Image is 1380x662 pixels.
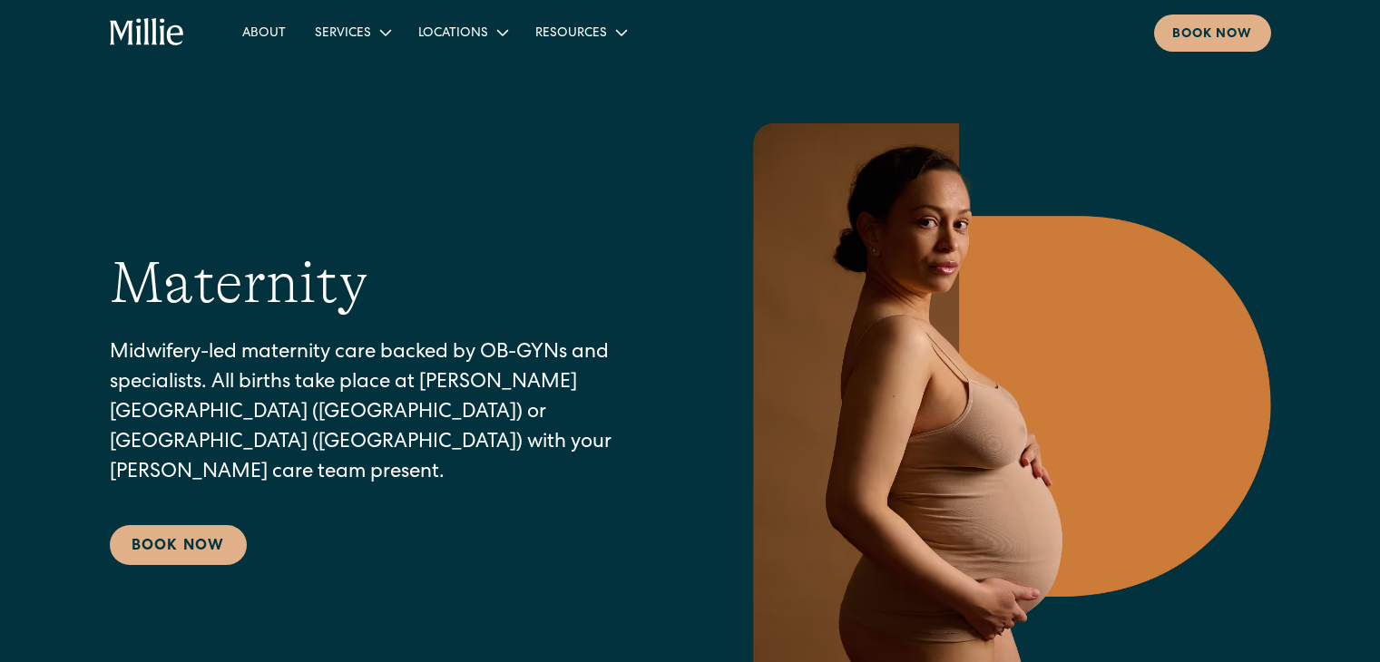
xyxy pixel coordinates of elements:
[418,24,488,44] div: Locations
[110,248,367,318] h1: Maternity
[1172,25,1253,44] div: Book now
[1154,15,1271,52] a: Book now
[110,525,247,565] a: Book Now
[110,18,185,47] a: home
[110,339,669,489] p: Midwifery-led maternity care backed by OB-GYNs and specialists. All births take place at [PERSON_...
[315,24,371,44] div: Services
[521,17,640,47] div: Resources
[404,17,521,47] div: Locations
[228,17,300,47] a: About
[535,24,607,44] div: Resources
[300,17,404,47] div: Services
